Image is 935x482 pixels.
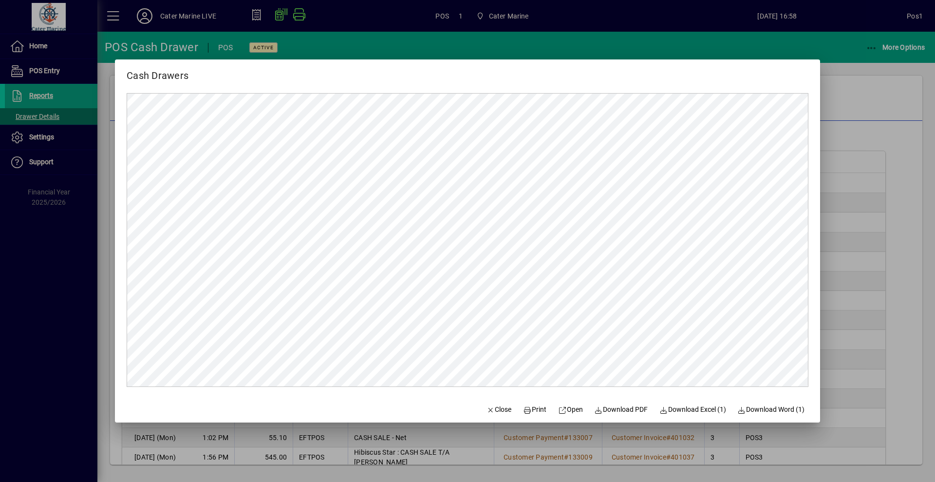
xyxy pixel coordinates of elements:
span: Download Word (1) [738,405,805,415]
button: Download Word (1) [734,401,809,419]
a: Download PDF [591,401,652,419]
button: Download Excel (1) [655,401,730,419]
span: Open [558,405,583,415]
span: Download Excel (1) [659,405,726,415]
span: Download PDF [595,405,648,415]
span: Close [486,405,512,415]
button: Print [519,401,550,419]
h2: Cash Drawers [115,59,200,83]
span: Print [523,405,546,415]
button: Close [483,401,516,419]
a: Open [554,401,587,419]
